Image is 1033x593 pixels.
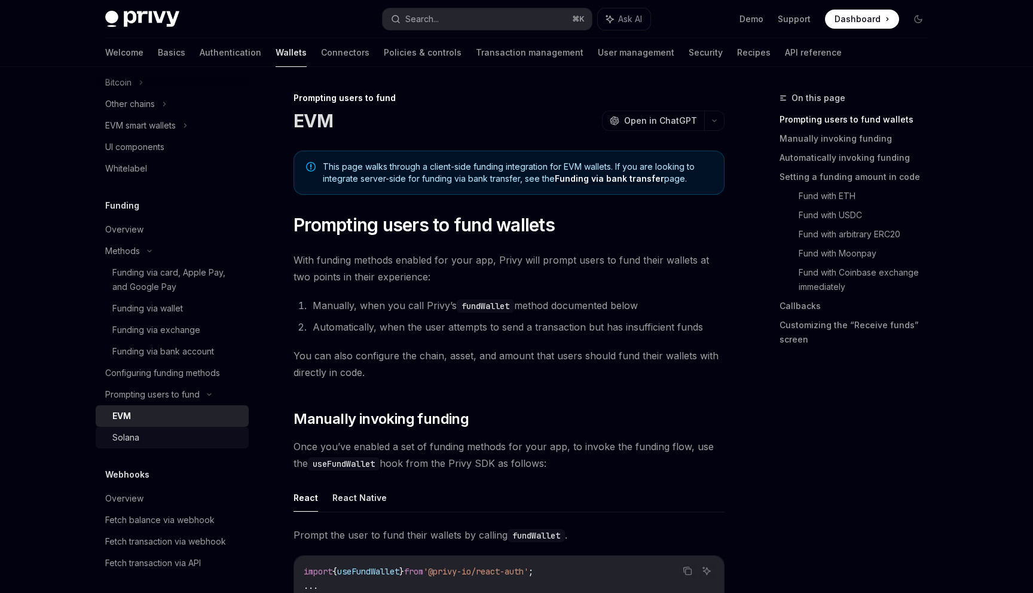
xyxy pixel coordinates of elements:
a: Fetch balance via webhook [96,509,249,531]
a: Fund with arbitrary ERC20 [799,225,937,244]
a: Demo [739,13,763,25]
span: Ask AI [618,13,642,25]
span: import [304,566,332,577]
h5: Funding [105,198,139,213]
span: { [332,566,337,577]
div: Configuring funding methods [105,366,220,380]
a: Fetch transaction via API [96,552,249,574]
a: Funding via bank transfer [555,173,664,184]
h1: EVM [294,110,333,132]
a: User management [598,38,674,67]
div: Fetch transaction via API [105,556,201,570]
a: Authentication [200,38,261,67]
a: Automatically invoking funding [780,148,937,167]
span: ⌘ K [572,14,585,24]
a: Prompting users to fund wallets [780,110,937,129]
div: Funding via bank account [112,344,214,359]
a: Transaction management [476,38,583,67]
a: EVM [96,405,249,427]
div: Funding via exchange [112,323,200,337]
div: EVM smart wallets [105,118,176,133]
div: Overview [105,491,143,506]
div: Fetch transaction via webhook [105,534,226,549]
a: Configuring funding methods [96,362,249,384]
span: This page walks through a client-side funding integration for EVM wallets. If you are looking to ... [323,161,712,185]
div: Funding via card, Apple Pay, and Google Pay [112,265,242,294]
div: Other chains [105,97,155,111]
button: Toggle dark mode [909,10,928,29]
span: Prompting users to fund wallets [294,214,555,236]
a: Security [689,38,723,67]
a: Support [778,13,811,25]
a: Fund with USDC [799,206,937,225]
button: React [294,484,318,512]
div: UI components [105,140,164,154]
a: Customizing the “Receive funds” screen [780,316,937,349]
a: Connectors [321,38,369,67]
svg: Note [306,162,316,172]
a: Setting a funding amount in code [780,167,937,187]
span: '@privy-io/react-auth' [423,566,528,577]
a: UI components [96,136,249,158]
a: Funding via wallet [96,298,249,319]
button: Open in ChatGPT [602,111,704,131]
a: Dashboard [825,10,899,29]
code: fundWallet [457,299,514,313]
a: Wallets [276,38,307,67]
li: Automatically, when the user attempts to send a transaction but has insufficient funds [309,319,725,335]
a: Manually invoking funding [780,129,937,148]
div: Search... [405,12,439,26]
span: Prompt the user to fund their wallets by calling . [294,527,725,543]
a: Basics [158,38,185,67]
div: Whitelabel [105,161,147,176]
span: Manually invoking funding [294,409,469,429]
a: Funding via bank account [96,341,249,362]
li: Manually, when you call Privy’s method documented below [309,297,725,314]
a: Fund with Moonpay [799,244,937,263]
a: Funding via exchange [96,319,249,341]
a: Fetch transaction via webhook [96,531,249,552]
h5: Webhooks [105,467,149,482]
span: ; [528,566,533,577]
span: Once you’ve enabled a set of funding methods for your app, to invoke the funding flow, use the ho... [294,438,725,472]
a: Overview [96,488,249,509]
a: Recipes [737,38,771,67]
a: Solana [96,427,249,448]
a: Fund with ETH [799,187,937,206]
span: Dashboard [835,13,881,25]
span: With funding methods enabled for your app, Privy will prompt users to fund their wallets at two p... [294,252,725,285]
a: Overview [96,219,249,240]
span: You can also configure the chain, asset, and amount that users should fund their wallets with dir... [294,347,725,381]
code: useFundWallet [308,457,380,470]
div: EVM [112,409,131,423]
button: Copy the contents from the code block [680,563,695,579]
button: React Native [332,484,387,512]
div: Prompting users to fund [294,92,725,104]
button: Ask AI [699,563,714,579]
span: On this page [791,91,845,105]
div: Overview [105,222,143,237]
button: Search...⌘K [383,8,592,30]
div: Fetch balance via webhook [105,513,215,527]
div: Methods [105,244,140,258]
a: Funding via card, Apple Pay, and Google Pay [96,262,249,298]
span: useFundWallet [337,566,399,577]
a: Welcome [105,38,143,67]
a: Fund with Coinbase exchange immediately [799,263,937,296]
span: ... [304,580,318,591]
button: Ask AI [598,8,650,30]
a: Callbacks [780,296,937,316]
a: API reference [785,38,842,67]
img: dark logo [105,11,179,27]
code: fundWallet [508,529,565,542]
span: from [404,566,423,577]
a: Whitelabel [96,158,249,179]
div: Solana [112,430,139,445]
span: Open in ChatGPT [624,115,697,127]
div: Prompting users to fund [105,387,200,402]
a: Policies & controls [384,38,462,67]
span: } [399,566,404,577]
div: Funding via wallet [112,301,183,316]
